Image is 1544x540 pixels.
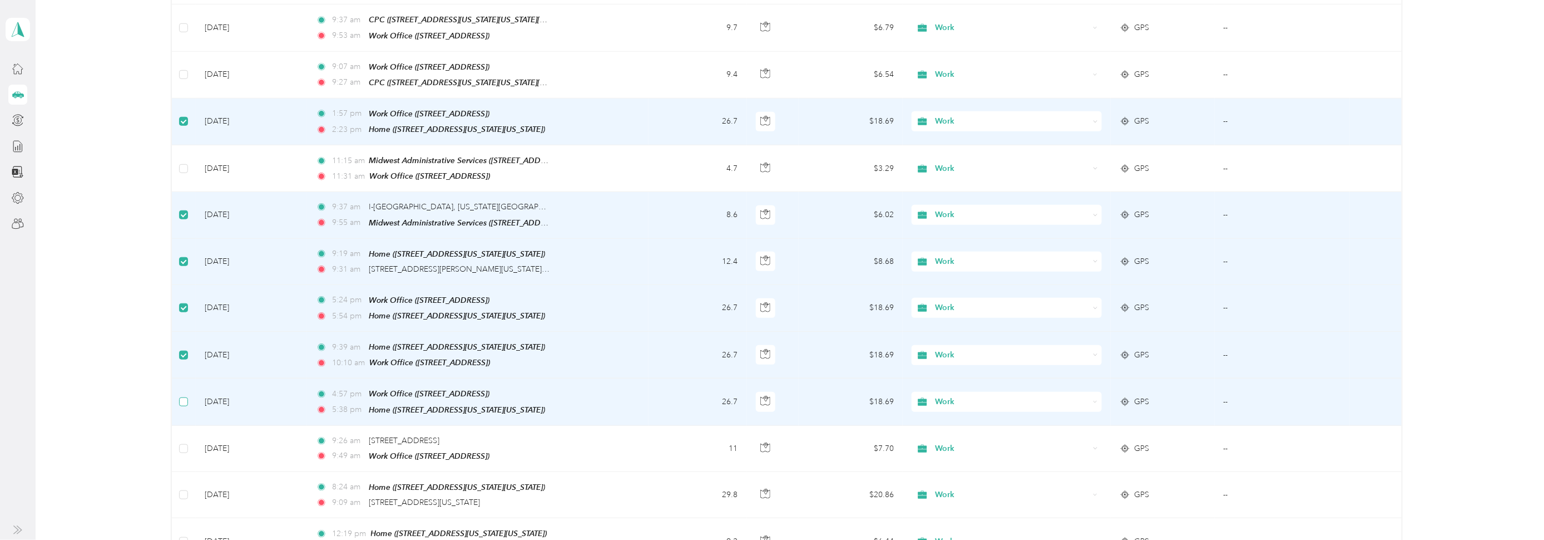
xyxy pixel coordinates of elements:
[332,435,364,447] span: 9:26 am
[936,209,1090,221] span: Work
[369,483,545,492] span: Home ([STREET_ADDRESS][US_STATE][US_STATE])
[332,481,364,493] span: 8:24 am
[332,450,364,462] span: 9:49 am
[332,155,364,167] span: 11:15 am
[1135,68,1150,81] span: GPS
[649,4,746,51] td: 9.7
[1215,145,1350,192] td: --
[196,285,307,332] td: [DATE]
[369,109,489,118] span: Work Office ([STREET_ADDRESS])
[332,310,364,322] span: 5:54 pm
[1135,163,1150,175] span: GPS
[936,489,1090,501] span: Work
[799,332,903,379] td: $18.69
[1215,192,1350,238] td: --
[1135,396,1150,408] span: GPS
[936,302,1090,314] span: Work
[369,156,563,165] span: Midwest Administrative Services ([STREET_ADDRESS])
[332,30,364,42] span: 9:53 am
[332,341,364,354] span: 9:39 am
[196,99,307,145] td: [DATE]
[799,99,903,145] td: $18.69
[332,497,364,509] span: 9:09 am
[369,218,563,228] span: Midwest Administrative Services ([STREET_ADDRESS])
[369,389,489,398] span: Work Office ([STREET_ADDRESS])
[1135,256,1150,268] span: GPS
[369,202,663,212] span: I-[GEOGRAPHIC_DATA], [US_STATE][GEOGRAPHIC_DATA], [GEOGRAPHIC_DATA]
[369,498,480,507] span: [STREET_ADDRESS][US_STATE]
[936,68,1090,81] span: Work
[332,404,364,416] span: 5:38 pm
[649,145,746,192] td: 4.7
[332,528,366,540] span: 12:19 pm
[369,405,545,414] span: Home ([STREET_ADDRESS][US_STATE][US_STATE])
[332,201,364,213] span: 9:37 am
[936,22,1090,34] span: Work
[1215,332,1350,379] td: --
[1135,349,1150,361] span: GPS
[196,472,307,518] td: [DATE]
[196,4,307,51] td: [DATE]
[369,342,545,351] span: Home ([STREET_ADDRESS][US_STATE][US_STATE])
[369,62,489,71] span: Work Office ([STREET_ADDRESS])
[649,52,746,99] td: 9.4
[196,145,307,192] td: [DATE]
[196,239,307,285] td: [DATE]
[196,379,307,425] td: [DATE]
[1215,239,1350,285] td: --
[1215,285,1350,332] td: --
[799,285,903,332] td: $18.69
[936,256,1090,268] span: Work
[1135,443,1150,455] span: GPS
[799,4,903,51] td: $6.79
[369,125,545,134] span: Home ([STREET_ADDRESS][US_STATE][US_STATE])
[649,192,746,238] td: 8.6
[196,192,307,238] td: [DATE]
[370,358,491,367] span: Work Office ([STREET_ADDRESS])
[369,249,545,258] span: Home ([STREET_ADDRESS][US_STATE][US_STATE])
[332,248,364,260] span: 9:19 am
[1135,115,1150,127] span: GPS
[332,170,365,183] span: 11:31 am
[936,396,1090,408] span: Work
[1135,22,1150,34] span: GPS
[649,239,746,285] td: 12.4
[1215,4,1350,51] td: --
[649,332,746,379] td: 26.7
[196,52,307,99] td: [DATE]
[369,296,489,305] span: Work Office ([STREET_ADDRESS])
[649,426,746,472] td: 11
[332,217,364,229] span: 9:55 am
[1135,489,1150,501] span: GPS
[332,357,365,369] span: 10:10 am
[332,76,364,89] span: 9:27 am
[799,472,903,518] td: $20.86
[799,379,903,425] td: $18.69
[1215,426,1350,472] td: --
[369,311,545,320] span: Home ([STREET_ADDRESS][US_STATE][US_STATE])
[196,332,307,379] td: [DATE]
[369,15,578,24] span: CPC ([STREET_ADDRESS][US_STATE][US_STATE][US_STATE])
[370,171,491,180] span: Work Office ([STREET_ADDRESS])
[332,124,364,136] span: 2:23 pm
[799,239,903,285] td: $8.68
[936,443,1090,455] span: Work
[1135,302,1150,314] span: GPS
[799,52,903,99] td: $6.54
[649,472,746,518] td: 29.8
[332,263,364,276] span: 9:31 am
[1215,472,1350,518] td: --
[799,426,903,472] td: $7.70
[1215,99,1350,145] td: --
[371,529,547,538] span: Home ([STREET_ADDRESS][US_STATE][US_STATE])
[1215,52,1350,99] td: --
[369,451,489,460] span: Work Office ([STREET_ADDRESS])
[649,285,746,332] td: 26.7
[369,31,489,40] span: Work Office ([STREET_ADDRESS])
[799,145,903,192] td: $3.29
[196,426,307,472] td: [DATE]
[332,14,364,26] span: 9:37 am
[369,78,578,87] span: CPC ([STREET_ADDRESS][US_STATE][US_STATE][US_STATE])
[332,107,364,120] span: 1:57 pm
[649,99,746,145] td: 26.7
